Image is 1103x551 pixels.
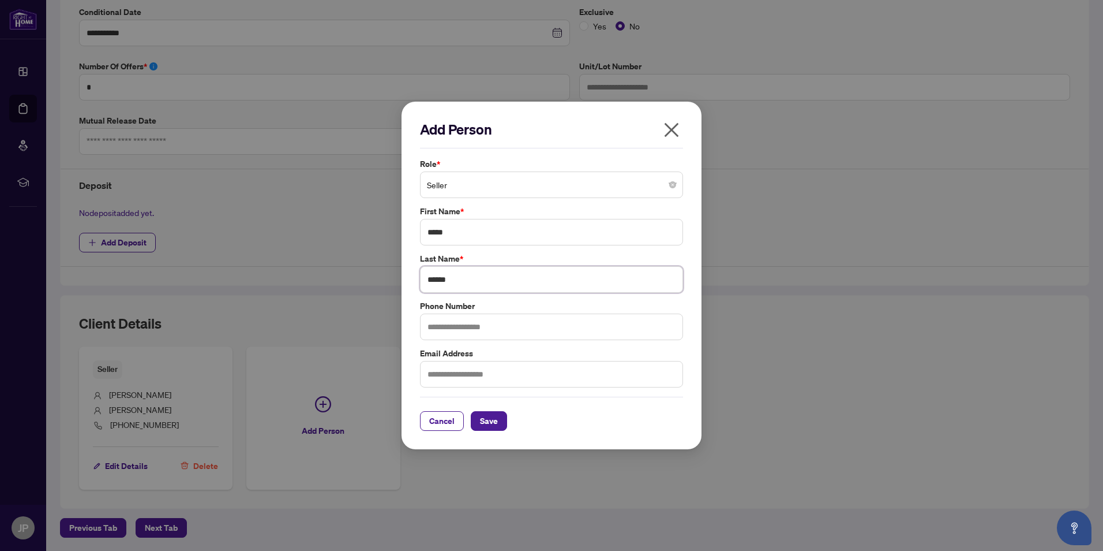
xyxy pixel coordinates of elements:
button: Save [471,411,507,431]
button: Open asap [1057,511,1091,545]
label: Role [420,158,683,170]
label: Last Name [420,252,683,265]
span: Cancel [429,412,455,430]
h2: Add Person [420,120,683,139]
label: Phone Number [420,300,683,312]
span: close [662,121,681,139]
span: close-circle [669,181,676,188]
span: Save [480,412,498,430]
span: Seller [427,174,676,196]
label: Email Address [420,347,683,360]
button: Cancel [420,411,464,431]
label: First Name [420,205,683,218]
